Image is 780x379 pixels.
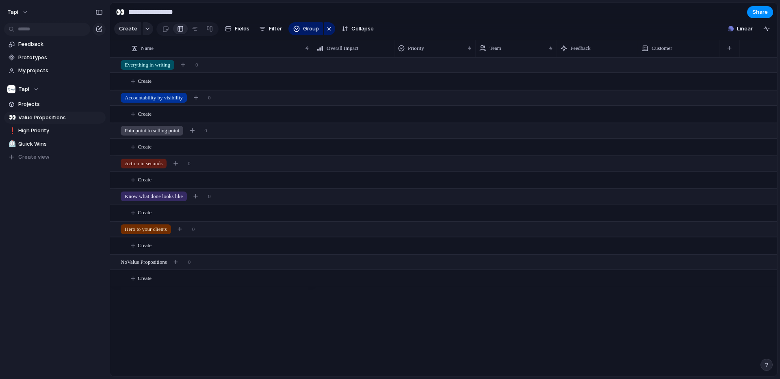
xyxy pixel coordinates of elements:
[18,40,103,48] span: Feedback
[737,25,753,33] span: Linear
[4,151,106,163] button: Create view
[188,159,191,168] span: 0
[235,25,249,33] span: Fields
[4,125,106,137] a: ❗High Priority
[4,52,106,64] a: Prototypes
[114,6,127,19] button: 👀
[138,110,152,118] span: Create
[116,6,125,17] div: 👀
[4,138,106,150] a: ⏲️Quick Wins
[4,6,32,19] button: tapi
[9,113,14,122] div: 👀
[9,139,14,149] div: ⏲️
[4,83,106,95] button: Tapi
[7,8,18,16] span: tapi
[222,22,253,35] button: Fields
[18,140,103,148] span: Quick Wins
[490,44,501,52] span: Team
[18,153,50,161] span: Create view
[7,140,15,148] button: ⏲️
[18,85,29,93] span: Tapi
[725,23,756,35] button: Linear
[125,159,162,168] span: Action in seconds
[18,67,103,75] span: My projects
[4,98,106,110] a: Projects
[4,112,106,124] a: 👀Value Propositions
[195,61,198,69] span: 0
[208,94,211,102] span: 0
[141,44,154,52] span: Name
[138,77,152,85] span: Create
[7,114,15,122] button: 👀
[338,22,377,35] button: Collapse
[114,22,141,35] button: Create
[7,127,15,135] button: ❗
[269,25,282,33] span: Filter
[652,44,672,52] span: Customer
[327,44,358,52] span: Overall Impact
[125,127,179,135] span: Pain point to selling point
[138,274,152,282] span: Create
[125,225,167,233] span: Hero to your clients
[18,100,103,108] span: Projects
[204,127,207,135] span: 0
[570,44,591,52] span: Feedback
[351,25,374,33] span: Collapse
[138,176,152,184] span: Create
[256,22,285,35] button: Filter
[208,192,211,200] span: 0
[18,54,103,62] span: Prototypes
[18,114,103,122] span: Value Propositions
[188,258,191,266] span: 0
[138,209,152,217] span: Create
[303,25,319,33] span: Group
[125,94,183,102] span: Accountability by visibility
[752,8,768,16] span: Share
[4,38,106,50] a: Feedback
[138,143,152,151] span: Create
[18,127,103,135] span: High Priority
[192,225,195,233] span: 0
[121,258,167,266] span: No Value Propositions
[125,61,170,69] span: Everything in writing
[408,44,424,52] span: Priority
[119,25,137,33] span: Create
[288,22,323,35] button: Group
[747,6,773,18] button: Share
[138,241,152,250] span: Create
[4,65,106,77] a: My projects
[125,192,183,200] span: Know what done looks like
[9,126,14,136] div: ❗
